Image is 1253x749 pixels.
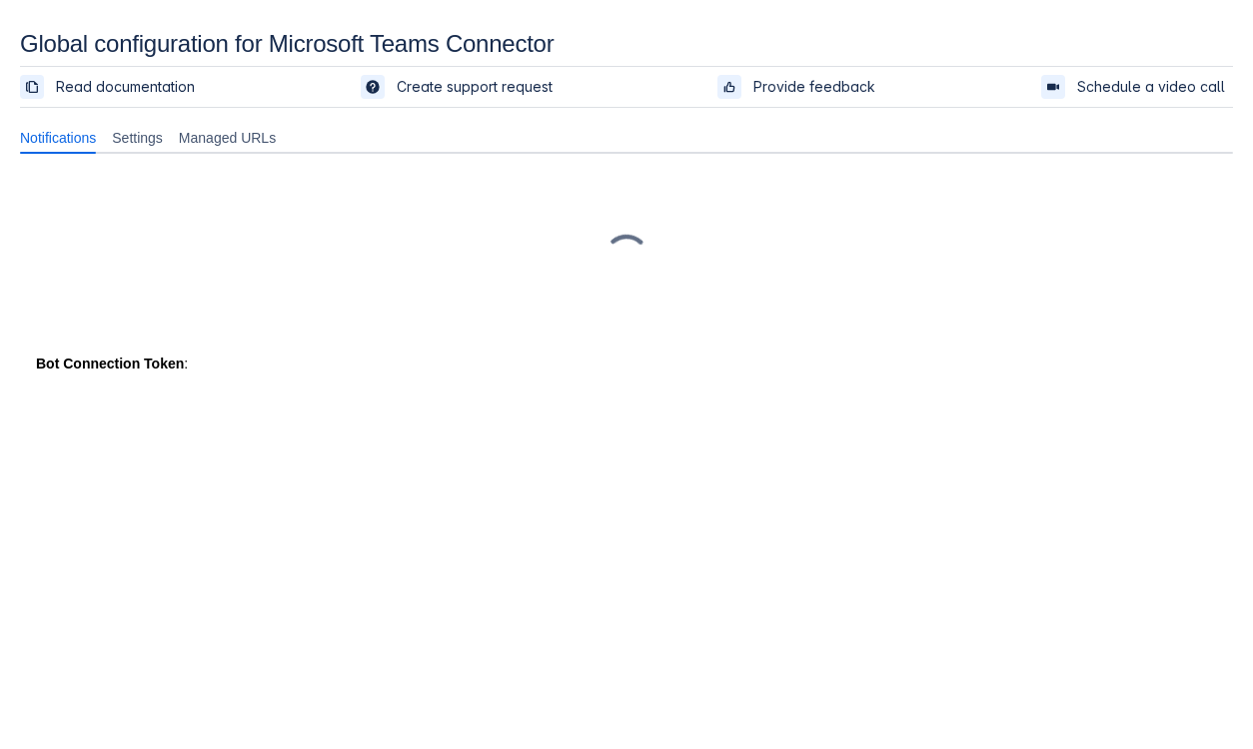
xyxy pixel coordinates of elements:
[753,77,875,97] span: Provide feedback
[20,30,1233,58] div: Global configuration for Microsoft Teams Connector
[361,75,561,99] a: Create support request
[56,77,195,97] span: Read documentation
[20,75,203,99] a: Read documentation
[1041,75,1233,99] a: Schedule a video call
[365,79,381,95] span: support
[24,79,40,95] span: documentation
[36,356,184,372] strong: Bot Connection Token
[179,128,276,148] span: Managed URLs
[397,77,553,97] span: Create support request
[721,79,737,95] span: feedback
[1077,77,1225,97] span: Schedule a video call
[112,128,163,148] span: Settings
[20,128,96,148] span: Notifications
[36,354,1217,374] div: :
[717,75,883,99] a: Provide feedback
[1045,79,1061,95] span: videoCall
